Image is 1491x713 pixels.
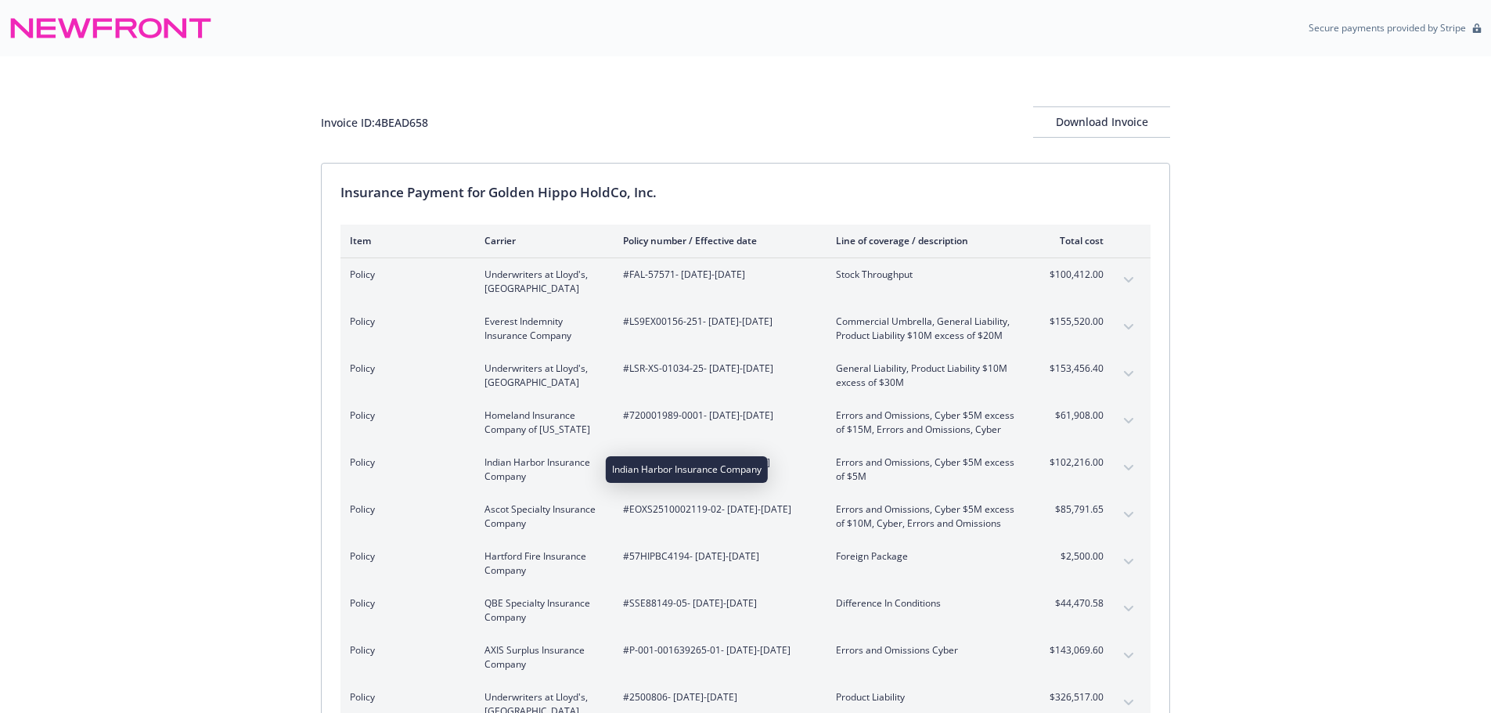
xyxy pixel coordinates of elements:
[836,409,1020,437] span: Errors and Omissions, Cyber $5M excess of $15M, Errors and Omissions, Cyber
[1116,268,1141,293] button: expand content
[1045,268,1104,282] span: $100,412.00
[484,596,598,625] span: QBE Specialty Insurance Company
[1045,643,1104,657] span: $143,069.60
[623,234,811,247] div: Policy number / Effective date
[350,502,459,517] span: Policy
[340,305,1151,352] div: PolicyEverest Indemnity Insurance Company#LS9EX00156-251- [DATE]-[DATE]Commercial Umbrella, Gener...
[1045,690,1104,704] span: $326,517.00
[836,315,1020,343] span: Commercial Umbrella, General Liability, Product Liability $10M excess of $20M
[340,493,1151,540] div: PolicyAscot Specialty Insurance Company#EOXS2510002119-02- [DATE]-[DATE]Errors and Omissions, Cyb...
[1045,596,1104,610] span: $44,470.58
[484,456,598,484] span: Indian Harbor Insurance Company
[484,315,598,343] span: Everest Indemnity Insurance Company
[350,315,459,329] span: Policy
[623,549,811,564] span: #57HIPBC4194 - [DATE]-[DATE]
[484,502,598,531] span: Ascot Specialty Insurance Company
[350,234,459,247] div: Item
[1045,234,1104,247] div: Total cost
[836,643,1020,657] span: Errors and Omissions Cyber
[1309,21,1466,34] p: Secure payments provided by Stripe
[623,643,811,657] span: #P-001-001639265-01 - [DATE]-[DATE]
[484,549,598,578] span: Hartford Fire Insurance Company
[1116,362,1141,387] button: expand content
[1116,315,1141,340] button: expand content
[340,446,1151,493] div: PolicyIndian Harbor Insurance Company#MTE9048804 00- [DATE]-[DATE]Errors and Omissions, Cyber $5M...
[340,587,1151,634] div: PolicyQBE Specialty Insurance Company#SSE88149-05- [DATE]-[DATE]Difference In Conditions$44,470.5...
[836,549,1020,564] span: Foreign Package
[484,409,598,437] span: Homeland Insurance Company of [US_STATE]
[1116,643,1141,668] button: expand content
[484,362,598,390] span: Underwriters at Lloyd's, [GEOGRAPHIC_DATA]
[836,596,1020,610] span: Difference In Conditions
[836,268,1020,282] span: Stock Throughput
[1116,596,1141,621] button: expand content
[623,315,811,329] span: #LS9EX00156-251 - [DATE]-[DATE]
[623,409,811,423] span: #720001989-0001 - [DATE]-[DATE]
[623,268,811,282] span: #FAL-57571 - [DATE]-[DATE]
[350,643,459,657] span: Policy
[1116,549,1141,574] button: expand content
[1045,409,1104,423] span: $61,908.00
[340,399,1151,446] div: PolicyHomeland Insurance Company of [US_STATE]#720001989-0001- [DATE]-[DATE]Errors and Omissions,...
[836,362,1020,390] span: General Liability, Product Liability $10M excess of $30M
[484,268,598,296] span: Underwriters at Lloyd's, [GEOGRAPHIC_DATA]
[340,182,1151,203] div: Insurance Payment for Golden Hippo HoldCo, Inc.
[350,549,459,564] span: Policy
[350,596,459,610] span: Policy
[836,456,1020,484] span: Errors and Omissions, Cyber $5M excess of $5M
[350,268,459,282] span: Policy
[836,234,1020,247] div: Line of coverage / description
[1116,409,1141,434] button: expand content
[350,409,459,423] span: Policy
[1033,106,1170,138] button: Download Invoice
[836,502,1020,531] span: Errors and Omissions, Cyber $5M excess of $10M, Cyber, Errors and Omissions
[484,643,598,672] span: AXIS Surplus Insurance Company
[350,456,459,470] span: Policy
[1033,107,1170,137] div: Download Invoice
[1116,502,1141,528] button: expand content
[340,634,1151,681] div: PolicyAXIS Surplus Insurance Company#P-001-001639265-01- [DATE]-[DATE]Errors and Omissions Cyber$...
[836,690,1020,704] span: Product Liability
[623,596,811,610] span: #SSE88149-05 - [DATE]-[DATE]
[350,362,459,376] span: Policy
[1045,549,1104,564] span: $2,500.00
[623,690,811,704] span: #2500806 - [DATE]-[DATE]
[623,362,811,376] span: #LSR-XS-01034-25 - [DATE]-[DATE]
[1045,315,1104,329] span: $155,520.00
[340,540,1151,587] div: PolicyHartford Fire Insurance Company#57HIPBC4194- [DATE]-[DATE]Foreign Package$2,500.00expand co...
[340,258,1151,305] div: PolicyUnderwriters at Lloyd's, [GEOGRAPHIC_DATA]#FAL-57571- [DATE]-[DATE]Stock Throughput$100,412...
[1116,456,1141,481] button: expand content
[623,502,811,517] span: #EOXS2510002119-02 - [DATE]-[DATE]
[484,234,598,247] div: Carrier
[340,352,1151,399] div: PolicyUnderwriters at Lloyd's, [GEOGRAPHIC_DATA]#LSR-XS-01034-25- [DATE]-[DATE]General Liability,...
[350,690,459,704] span: Policy
[1045,502,1104,517] span: $85,791.65
[321,114,428,131] div: Invoice ID: 4BEAD658
[1045,456,1104,470] span: $102,216.00
[1045,362,1104,376] span: $153,456.40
